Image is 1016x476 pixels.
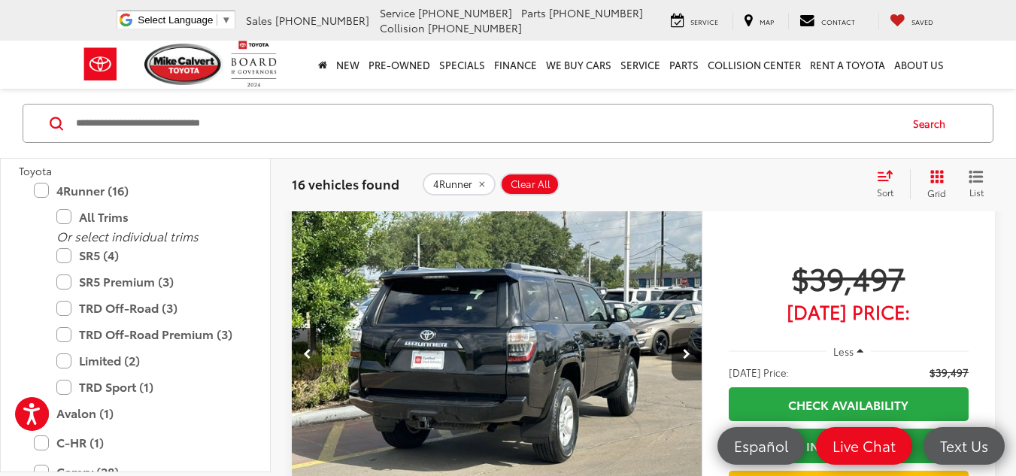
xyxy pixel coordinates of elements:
[500,173,560,196] button: Clear All
[364,41,435,89] a: Pre-Owned
[332,41,364,89] a: New
[34,429,237,456] label: C-HR (1)
[275,13,369,28] span: [PHONE_NUMBER]
[19,163,52,178] span: Toyota
[821,17,855,26] span: Contact
[221,14,231,26] span: ▼
[717,427,805,465] a: Español
[729,365,789,380] span: [DATE] Price:
[511,178,550,190] span: Clear All
[877,186,893,199] span: Sort
[428,20,522,35] span: [PHONE_NUMBER]
[869,169,910,199] button: Select sort value
[726,436,796,455] span: Español
[34,177,237,204] label: 4Runner (16)
[246,13,272,28] span: Sales
[56,347,237,374] label: Limited (2)
[969,186,984,199] span: List
[423,173,496,196] button: remove 4Runner
[672,328,702,380] button: Next image
[899,105,967,142] button: Search
[911,17,933,26] span: Saved
[292,174,399,193] span: 16 vehicles found
[826,338,872,365] button: Less
[380,20,425,35] span: Collision
[665,41,703,89] a: Parts
[788,13,866,29] a: Contact
[380,5,415,20] span: Service
[732,13,785,29] a: Map
[72,40,129,89] img: Toyota
[923,427,1005,465] a: Text Us
[703,41,805,89] a: Collision Center
[56,295,237,321] label: TRD Off-Road (3)
[910,169,957,199] button: Grid View
[933,436,996,455] span: Text Us
[314,41,332,89] a: Home
[418,5,512,20] span: [PHONE_NUMBER]
[56,227,199,244] i: Or select individual trims
[144,44,224,85] img: Mike Calvert Toyota
[930,365,969,380] span: $39,497
[927,186,946,199] span: Grid
[34,400,237,426] label: Avalon (1)
[816,427,912,465] a: Live Chat
[521,5,546,20] span: Parts
[435,41,490,89] a: Specials
[490,41,541,89] a: Finance
[138,14,231,26] a: Select Language​
[729,259,969,296] span: $39,497
[56,242,237,268] label: SR5 (4)
[56,321,237,347] label: TRD Off-Road Premium (3)
[56,204,237,230] label: All Trims
[433,178,472,190] span: 4Runner
[56,268,237,295] label: SR5 Premium (3)
[138,14,213,26] span: Select Language
[760,17,774,26] span: Map
[549,5,643,20] span: [PHONE_NUMBER]
[729,304,969,319] span: [DATE] Price:
[805,41,890,89] a: Rent a Toyota
[729,387,969,421] a: Check Availability
[690,17,718,26] span: Service
[616,41,665,89] a: Service
[825,436,903,455] span: Live Chat
[957,169,995,199] button: List View
[541,41,616,89] a: WE BUY CARS
[833,344,854,358] span: Less
[56,374,237,400] label: TRD Sport (1)
[890,41,948,89] a: About Us
[660,13,729,29] a: Service
[292,328,322,380] button: Previous image
[878,13,945,29] a: My Saved Vehicles
[74,105,899,141] input: Search by Make, Model, or Keyword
